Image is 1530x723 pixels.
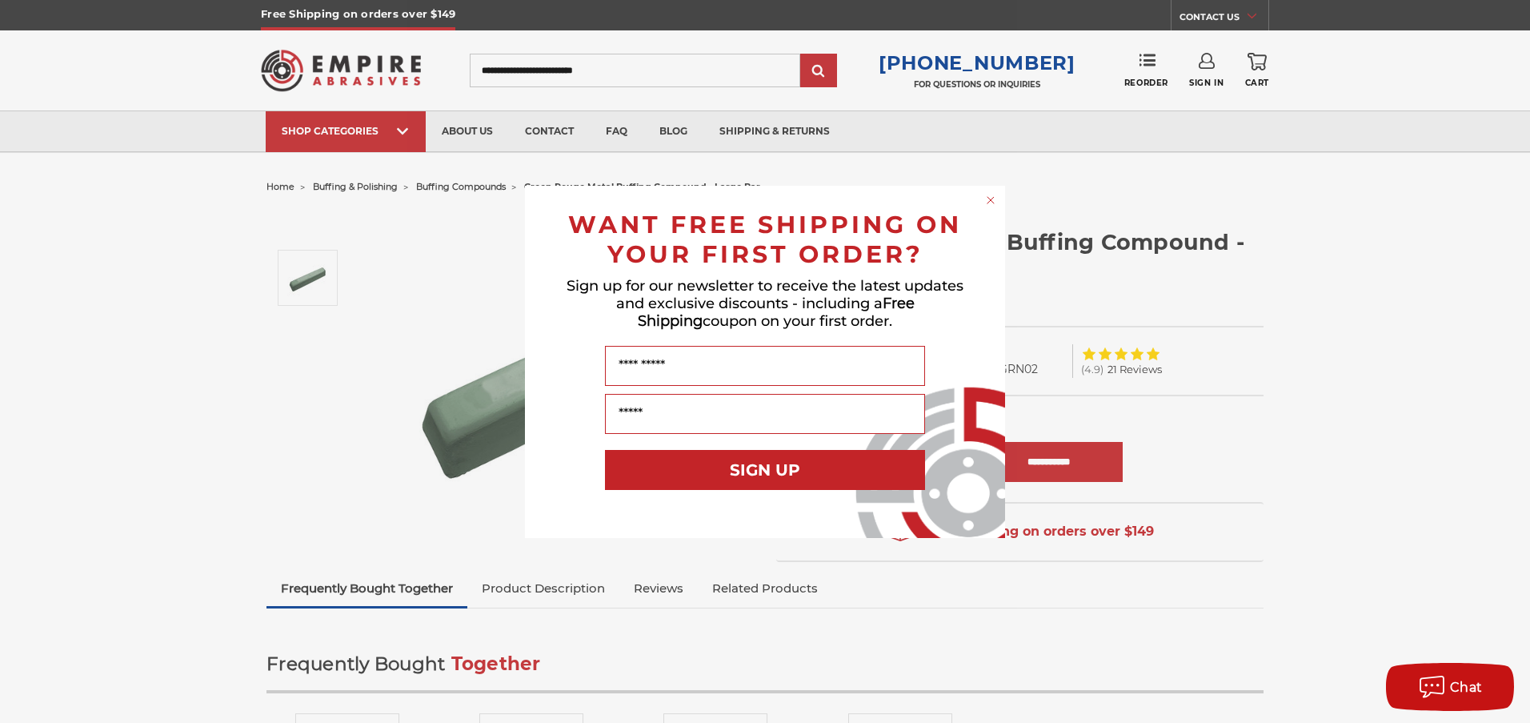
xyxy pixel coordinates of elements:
span: Free Shipping [638,295,915,330]
button: SIGN UP [605,450,925,490]
span: Chat [1450,680,1483,695]
span: WANT FREE SHIPPING ON YOUR FIRST ORDER? [568,210,962,269]
span: Sign up for our newsletter to receive the latest updates and exclusive discounts - including a co... [567,277,963,330]
button: Close dialog [983,192,999,208]
button: Chat [1386,663,1514,711]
